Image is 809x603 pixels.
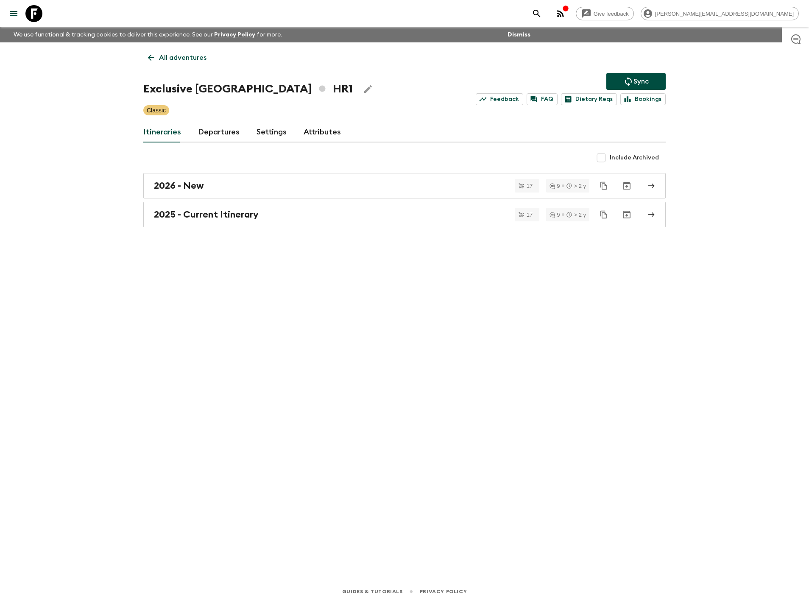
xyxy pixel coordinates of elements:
a: Give feedback [576,7,634,20]
a: 2025 - Current Itinerary [143,202,666,227]
a: Bookings [620,93,666,105]
span: Include Archived [610,154,659,162]
span: Give feedback [589,11,633,17]
button: Archive [618,206,635,223]
button: Duplicate [596,178,611,193]
div: [PERSON_NAME][EMAIL_ADDRESS][DOMAIN_NAME] [641,7,799,20]
span: 17 [522,212,538,218]
div: > 2 y [566,183,586,189]
a: Privacy Policy [420,587,467,596]
button: Duplicate [596,207,611,222]
button: Sync adventure departures to the booking engine [606,73,666,90]
a: Attributes [304,122,341,142]
a: All adventures [143,49,211,66]
h2: 2025 - Current Itinerary [154,209,259,220]
div: > 2 y [566,212,586,218]
a: 2026 - New [143,173,666,198]
p: All adventures [159,53,206,63]
div: 9 [550,212,560,218]
button: search adventures [528,5,545,22]
a: Itineraries [143,122,181,142]
h2: 2026 - New [154,180,204,191]
a: Departures [198,122,240,142]
button: menu [5,5,22,22]
p: Classic [147,106,166,114]
a: Dietary Reqs [561,93,617,105]
p: We use functional & tracking cookies to deliver this experience. See our for more. [10,27,285,42]
a: Guides & Tutorials [342,587,403,596]
a: Feedback [476,93,523,105]
a: Settings [257,122,287,142]
a: Privacy Policy [214,32,255,38]
div: 9 [550,183,560,189]
p: Sync [633,76,649,87]
h1: Exclusive [GEOGRAPHIC_DATA] HR1 [143,81,353,98]
button: Dismiss [505,29,533,41]
button: Edit Adventure Title [360,81,377,98]
span: [PERSON_NAME][EMAIL_ADDRESS][DOMAIN_NAME] [650,11,798,17]
span: 17 [522,183,538,189]
a: FAQ [527,93,558,105]
button: Archive [618,177,635,194]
